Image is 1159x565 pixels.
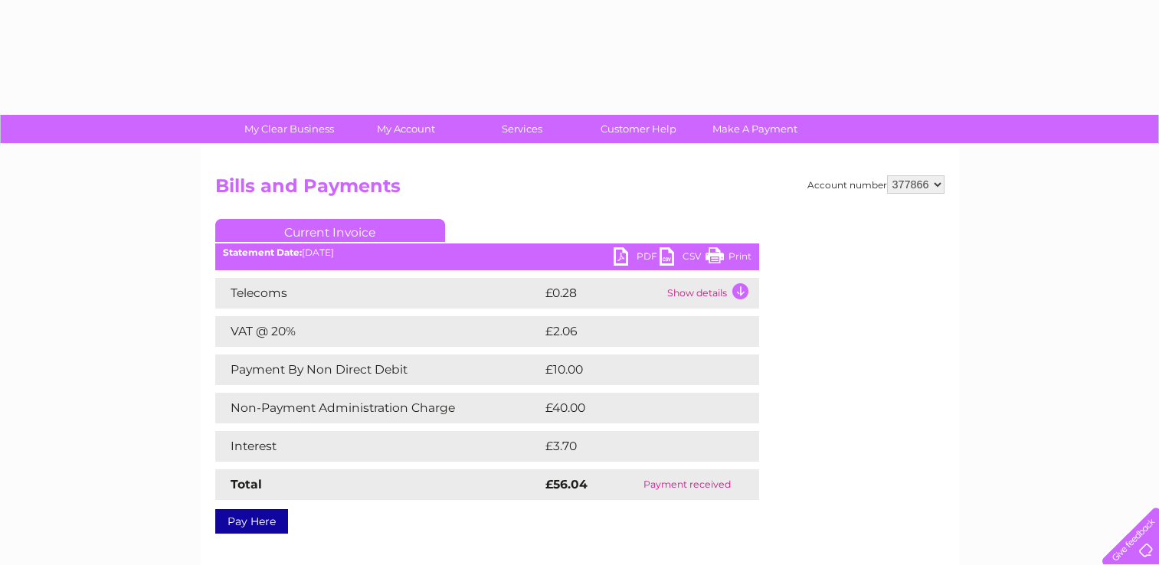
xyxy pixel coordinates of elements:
[706,247,751,269] a: Print
[542,354,728,385] td: £10.00
[614,247,660,269] a: PDF
[616,469,758,500] td: Payment received
[215,354,542,385] td: Payment By Non Direct Debit
[542,316,724,347] td: £2.06
[660,247,706,269] a: CSV
[226,115,352,143] a: My Clear Business
[215,247,759,258] div: [DATE]
[342,115,469,143] a: My Account
[542,278,663,309] td: £0.28
[215,431,542,462] td: Interest
[575,115,702,143] a: Customer Help
[692,115,818,143] a: Make A Payment
[215,316,542,347] td: VAT @ 20%
[542,431,723,462] td: £3.70
[223,247,302,258] b: Statement Date:
[215,393,542,423] td: Non-Payment Administration Charge
[545,477,588,492] strong: £56.04
[231,477,262,492] strong: Total
[542,393,729,423] td: £40.00
[215,278,542,309] td: Telecoms
[459,115,585,143] a: Services
[663,278,759,309] td: Show details
[215,219,445,242] a: Current Invoice
[215,509,288,534] a: Pay Here
[215,175,945,204] h2: Bills and Payments
[807,175,945,194] div: Account number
